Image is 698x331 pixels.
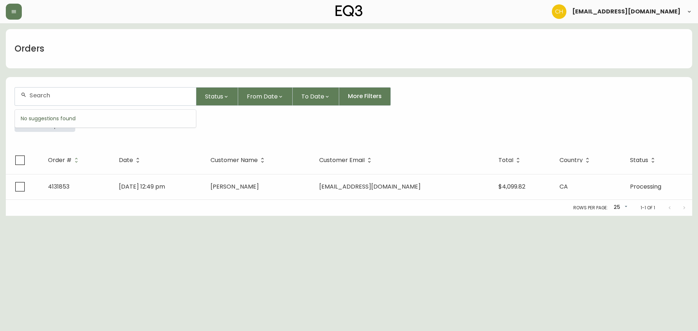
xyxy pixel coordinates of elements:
[336,5,362,17] img: logo
[301,92,324,101] span: To Date
[210,158,258,162] span: Customer Name
[630,182,661,191] span: Processing
[339,87,391,106] button: More Filters
[119,182,165,191] span: [DATE] 12:49 pm
[498,182,525,191] span: $4,099.82
[48,182,69,191] span: 4131853
[238,87,293,106] button: From Date
[630,158,648,162] span: Status
[630,157,658,164] span: Status
[247,92,278,101] span: From Date
[210,157,267,164] span: Customer Name
[319,158,365,162] span: Customer Email
[552,4,566,19] img: 6288462cea190ebb98a2c2f3c744dd7e
[319,157,374,164] span: Customer Email
[48,157,81,164] span: Order #
[559,182,568,191] span: CA
[611,202,629,214] div: 25
[572,9,681,15] span: [EMAIL_ADDRESS][DOMAIN_NAME]
[641,205,655,211] p: 1-1 of 1
[205,92,223,101] span: Status
[119,157,143,164] span: Date
[15,110,196,128] div: No suggestions found
[559,157,592,164] span: Country
[119,158,133,162] span: Date
[48,158,72,162] span: Order #
[573,205,608,211] p: Rows per page:
[319,182,421,191] span: [EMAIL_ADDRESS][DOMAIN_NAME]
[15,43,44,55] h1: Orders
[210,182,259,191] span: [PERSON_NAME]
[559,158,583,162] span: Country
[29,92,190,99] input: Search
[293,87,339,106] button: To Date
[498,157,523,164] span: Total
[196,87,238,106] button: Status
[348,92,382,100] span: More Filters
[498,158,513,162] span: Total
